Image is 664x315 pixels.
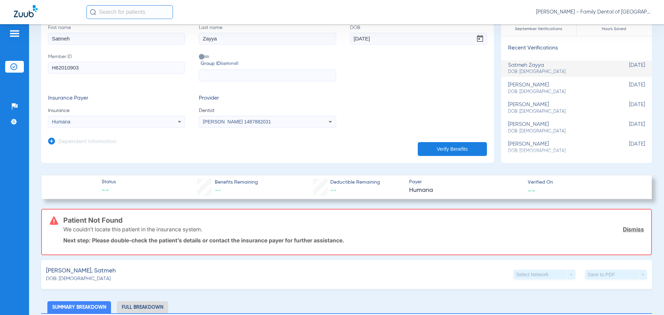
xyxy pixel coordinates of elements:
span: DOB: [DEMOGRAPHIC_DATA] [508,109,610,115]
span: Dentist [199,107,336,114]
span: Benefits Remaining [215,179,258,186]
input: Member ID [48,62,185,74]
span: Payer [409,178,522,186]
span: Status [102,178,116,186]
span: [DATE] [610,102,645,114]
h3: Recent Verifications [501,45,652,52]
span: Hours Saved [577,26,652,33]
h3: Provider [199,95,336,102]
p: Next step: Please double-check the patient’s details or contact the insurance payer for further a... [63,237,644,244]
input: Search for patients [86,5,173,19]
label: Last name [199,24,336,45]
button: Verify Benefits [418,142,487,156]
label: First name [48,24,185,45]
label: DOB [350,24,487,45]
div: [PERSON_NAME] [508,121,610,134]
span: DOB: [DEMOGRAPHIC_DATA] [508,148,610,154]
span: DOB: [DEMOGRAPHIC_DATA] [508,128,610,135]
span: DOB: [DEMOGRAPHIC_DATA] [508,69,610,75]
li: Summary Breakdown [47,301,111,313]
div: satmeh zayya [508,62,610,75]
small: (optional) [221,60,238,67]
span: Deductible Remaining [330,179,380,186]
span: [DATE] [610,62,645,75]
img: Zuub Logo [14,5,38,17]
span: [PERSON_NAME] - Family Dental of [GEOGRAPHIC_DATA] [536,9,650,16]
span: September Verifications [501,26,576,33]
span: Verified On [528,179,640,186]
h3: Patient Not Found [63,217,644,224]
span: [PERSON_NAME], Satmeh [46,267,116,275]
input: DOBOpen calendar [350,33,487,45]
h3: Dependent Information [58,139,117,146]
img: hamburger-icon [9,29,20,38]
div: [PERSON_NAME] [508,82,610,95]
span: [DATE] [610,121,645,134]
h3: Insurance Payer [48,95,185,102]
img: Search Icon [90,9,96,15]
input: Last name [199,33,336,45]
span: -- [528,187,535,194]
input: First name [48,33,185,45]
p: We couldn’t locate this patient in the insurance system. [63,226,202,233]
span: Humana [52,119,71,124]
a: Dismiss [623,226,644,233]
span: [DATE] [610,141,645,154]
span: DOB: [DEMOGRAPHIC_DATA] [508,89,610,95]
span: DOB: [DEMOGRAPHIC_DATA] [46,275,111,282]
span: Group ID [201,60,336,67]
span: -- [215,187,221,194]
span: [PERSON_NAME] 1487882031 [203,119,271,124]
span: Humana [409,186,522,195]
span: -- [330,187,336,194]
span: -- [102,186,116,196]
img: error-icon [50,216,58,225]
label: Member ID [48,53,185,82]
span: [DATE] [610,82,645,95]
li: Full Breakdown [117,301,168,313]
button: Open calendar [473,32,487,46]
div: [PERSON_NAME] [508,102,610,114]
div: [PERSON_NAME] [508,141,610,154]
span: Insurance [48,107,185,114]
